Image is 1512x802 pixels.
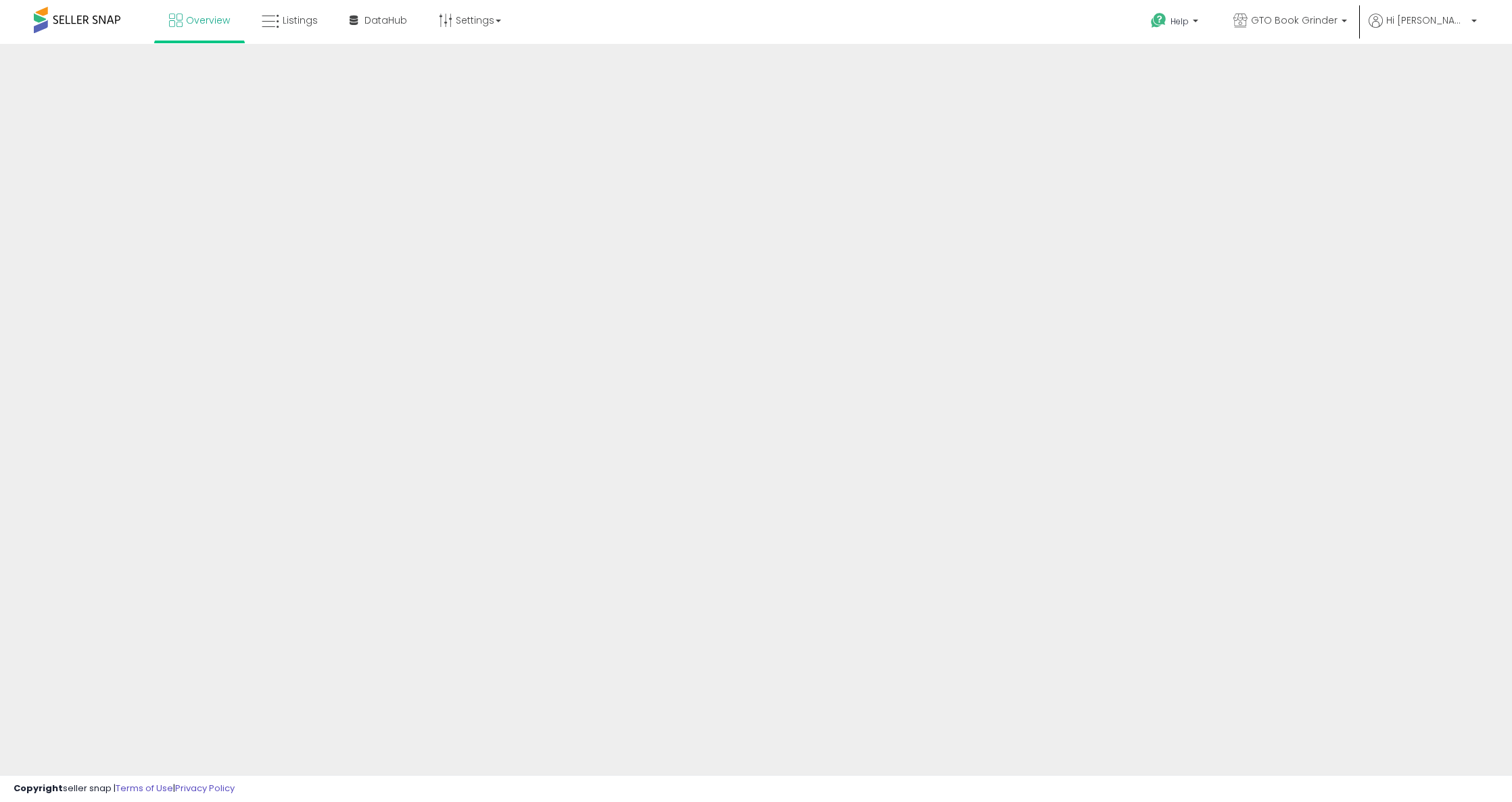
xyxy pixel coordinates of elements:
[1386,14,1467,27] span: Hi [PERSON_NAME]
[364,14,407,27] span: DataHub
[283,14,318,27] span: Listings
[1140,2,1212,44] a: Help
[1251,14,1338,27] span: GTO Book Grinder
[186,14,230,27] span: Overview
[1171,16,1189,27] span: Help
[1150,12,1167,29] i: Get Help
[1369,14,1477,44] a: Hi [PERSON_NAME]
